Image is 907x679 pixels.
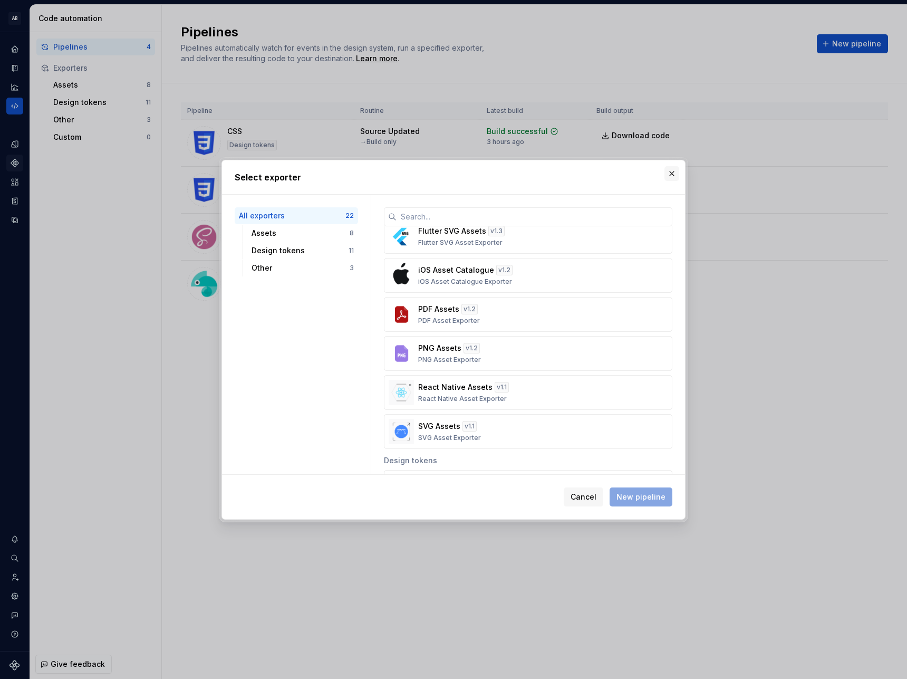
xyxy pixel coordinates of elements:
p: PNG Asset Exporter [418,356,481,364]
p: PDF Assets [418,304,459,314]
div: Assets [252,228,350,238]
div: v 1.3 [488,226,505,236]
p: SVG Asset Exporter [418,434,481,442]
span: Cancel [571,492,596,502]
div: Other [252,263,350,273]
div: Design tokens [384,449,672,470]
div: v 1.2 [464,343,480,353]
button: Other3 [247,260,358,276]
button: Assets8 [247,225,358,242]
button: Cancel [564,487,603,506]
p: PNG Assets [418,343,461,353]
p: PDF Asset Exporter [418,317,480,325]
button: SVG Assetsv1.1SVG Asset Exporter [384,414,672,449]
button: PNG Assetsv1.2PNG Asset Exporter [384,336,672,371]
input: Search... [397,207,672,226]
button: PDF Assetsv1.2PDF Asset Exporter [384,297,672,332]
div: v 1.2 [461,304,478,314]
p: iOS Asset Catalogue Exporter [418,278,512,286]
button: Flutter SVG Assetsv1.3Flutter SVG Asset Exporter [384,219,672,254]
div: 3 [350,264,354,272]
p: Flutter SVG Assets [418,226,486,236]
div: v 1.1 [462,421,477,432]
button: All exporters22 [235,207,358,224]
div: v 1.2 [496,265,513,275]
div: 8 [350,229,354,237]
h2: Select exporter [235,171,672,184]
div: 11 [349,246,354,255]
p: Flutter SVG Asset Exporter [418,238,503,247]
div: All exporters [239,211,345,221]
div: 22 [345,212,354,220]
p: React Native Asset Exporter [418,395,507,403]
p: iOS Asset Catalogue [418,265,494,275]
button: React Native Assetsv1.1React Native Asset Exporter [384,375,672,410]
div: Design tokens [252,245,349,256]
button: iOS Asset Cataloguev1.2iOS Asset Catalogue Exporter [384,258,672,293]
p: SVG Assets [418,421,460,432]
button: Androidv1.5.3Export design tokens for Android [384,470,672,505]
div: v 1.1 [495,382,509,393]
button: Design tokens11 [247,242,358,259]
p: React Native Assets [418,382,493,393]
